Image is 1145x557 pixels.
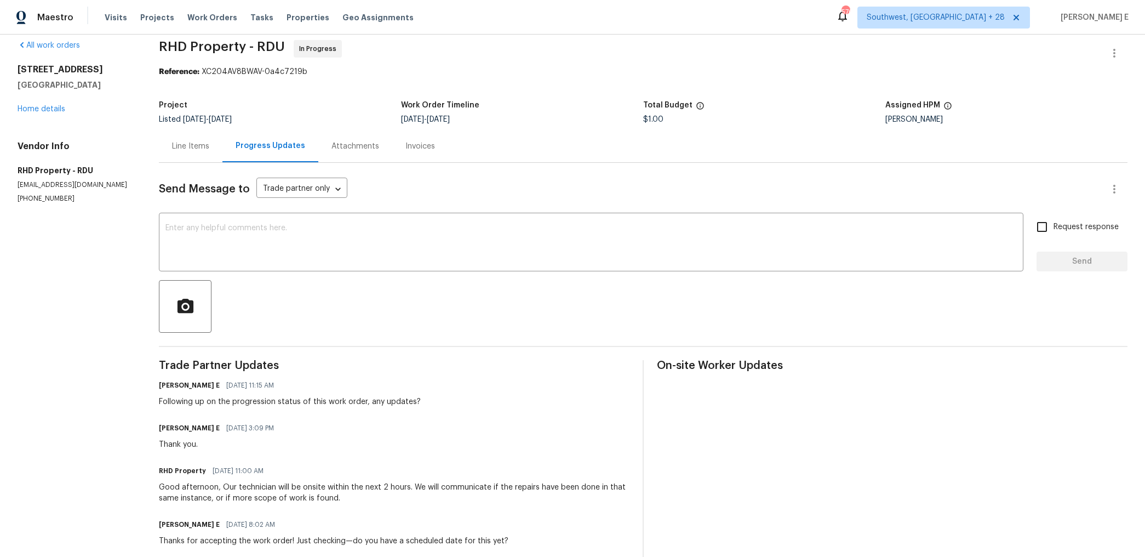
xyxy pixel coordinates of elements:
[1056,12,1129,23] span: [PERSON_NAME] E
[172,141,209,152] div: Line Items
[250,14,273,21] span: Tasks
[18,42,80,49] a: All work orders
[159,482,629,504] div: Good afternoon, Our technician will be onsite within the next 2 hours. We will communicate if the...
[37,12,73,23] span: Maestro
[159,536,508,547] div: Thanks for accepting the work order! Just checking—do you have a scheduled date for this yet?
[696,101,705,116] span: The total cost of line items that have been proposed by Opendoor. This sum includes line items th...
[18,180,133,190] p: [EMAIL_ADDRESS][DOMAIN_NAME]
[867,12,1005,23] span: Southwest, [GEOGRAPHIC_DATA] + 28
[159,116,232,123] span: Listed
[159,40,285,53] span: RHD Property - RDU
[18,165,133,176] h5: RHD Property - RDU
[159,380,220,391] h6: [PERSON_NAME] E
[236,140,305,151] div: Progress Updates
[401,116,424,123] span: [DATE]
[401,116,450,123] span: -
[209,116,232,123] span: [DATE]
[159,360,629,371] span: Trade Partner Updates
[943,101,952,116] span: The hpm assigned to this work order.
[226,423,274,434] span: [DATE] 3:09 PM
[213,465,264,476] span: [DATE] 11:00 AM
[183,116,206,123] span: [DATE]
[342,12,414,23] span: Geo Assignments
[643,116,663,123] span: $1.00
[841,7,849,18] div: 576
[885,116,1127,123] div: [PERSON_NAME]
[643,101,692,109] h5: Total Budget
[140,12,174,23] span: Projects
[226,380,274,391] span: [DATE] 11:15 AM
[159,101,187,109] h5: Project
[885,101,940,109] h5: Assigned HPM
[256,180,347,198] div: Trade partner only
[427,116,450,123] span: [DATE]
[159,66,1127,77] div: XC204AV8BWAV-0a4c7219b
[18,194,133,203] p: [PHONE_NUMBER]
[18,64,133,75] h2: [STREET_ADDRESS]
[159,519,220,530] h6: [PERSON_NAME] E
[18,105,65,113] a: Home details
[105,12,127,23] span: Visits
[159,68,199,76] b: Reference:
[226,519,275,530] span: [DATE] 8:02 AM
[159,396,421,407] div: Following up on the progression status of this work order, any updates?
[183,116,232,123] span: -
[299,43,341,54] span: In Progress
[159,439,280,450] div: Thank you.
[401,101,479,109] h5: Work Order Timeline
[657,360,1127,371] span: On-site Worker Updates
[187,12,237,23] span: Work Orders
[18,79,133,90] h5: [GEOGRAPHIC_DATA]
[159,465,206,476] h6: RHD Property
[331,141,379,152] div: Attachments
[287,12,329,23] span: Properties
[159,423,220,434] h6: [PERSON_NAME] E
[405,141,435,152] div: Invoices
[18,141,133,152] h4: Vendor Info
[159,184,250,195] span: Send Message to
[1054,221,1119,233] span: Request response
